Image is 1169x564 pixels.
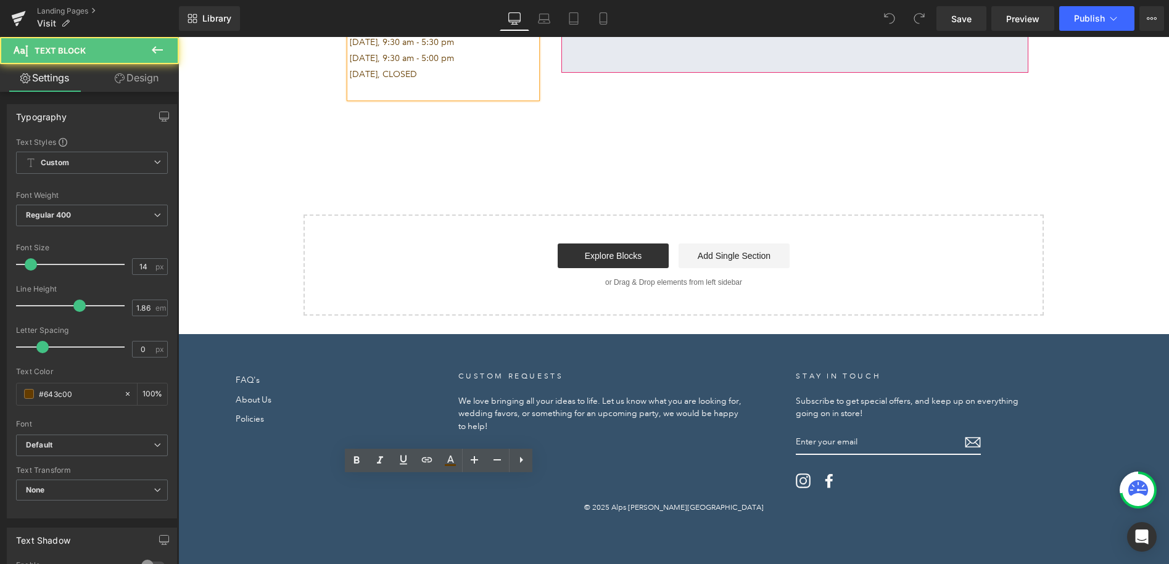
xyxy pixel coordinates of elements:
[500,206,611,231] a: Add Single Section
[500,6,529,31] a: Desktop
[16,367,168,376] div: Text Color
[1059,6,1134,31] button: Publish
[155,304,166,312] span: em
[16,528,70,546] div: Text Shadow
[37,18,56,28] span: Visit
[26,210,72,219] b: Regular 400
[991,6,1054,31] a: Preview
[618,358,861,383] p: Subscribe to get special offers, and keep up on everything going on in store!
[92,64,181,92] a: Design
[171,29,358,45] p: [DATE], CLOSED
[16,420,168,428] div: Font
[39,387,118,401] input: Color
[35,46,86,55] span: Text Block
[589,6,618,31] a: Mobile
[155,345,166,353] span: px
[26,485,45,494] b: None
[16,191,168,200] div: Font Weight
[16,466,168,475] div: Text Transform
[171,13,358,29] p: [DATE], 9:30 am - 5:00 pm
[138,383,167,405] div: %
[1006,12,1039,25] span: Preview
[907,6,931,31] button: Redo
[1139,6,1164,31] button: More
[26,440,52,451] i: Default
[37,6,179,16] a: Landing Pages
[618,334,861,345] p: stay in touch
[16,105,67,122] div: Typography
[379,206,490,231] a: Explore Blocks
[16,285,168,293] div: Line Height
[155,263,166,271] span: px
[57,373,86,390] a: Policies
[877,6,902,31] button: Undo
[559,6,589,31] a: Tablet
[618,392,803,418] input: Enter your email
[280,358,568,395] p: We love bringing all your ideas to life. Let us know what you are looking for, wedding favors, or...
[145,241,846,250] p: or Drag & Drop elements from left sidebar
[57,354,93,371] a: About Us
[16,137,168,147] div: Text Styles
[280,334,568,345] p: Custom Requests
[16,326,168,335] div: Letter Spacing
[57,460,933,481] p: © 2025 Alps [PERSON_NAME][GEOGRAPHIC_DATA]
[16,243,168,252] div: Font Size
[951,12,972,25] span: Save
[41,158,69,168] b: Custom
[529,6,559,31] a: Laptop
[1074,14,1105,23] span: Publish
[1127,522,1157,552] div: Open Intercom Messenger
[202,13,231,24] span: Library
[57,334,81,351] a: FAQ's
[179,6,240,31] a: New Library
